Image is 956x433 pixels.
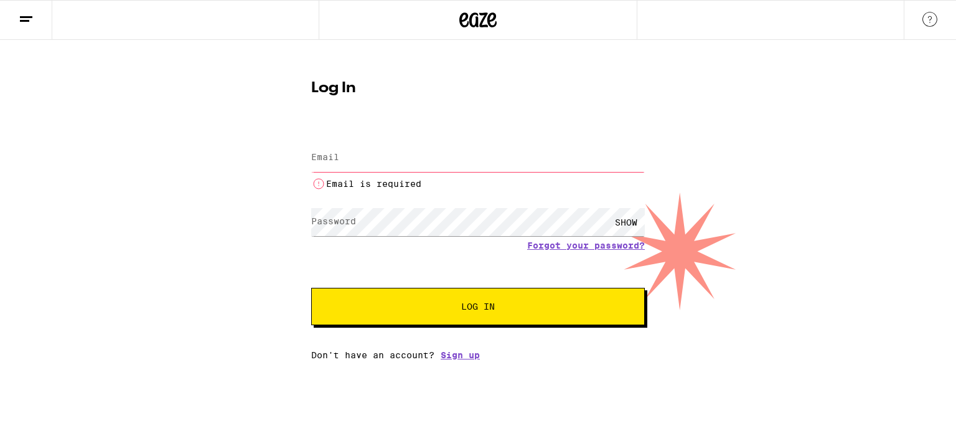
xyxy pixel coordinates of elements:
[441,350,480,360] a: Sign up
[7,9,90,19] span: Hi. Need any help?
[311,144,645,172] input: Email
[311,350,645,360] div: Don't have an account?
[311,288,645,325] button: Log In
[311,176,645,191] li: Email is required
[461,302,495,311] span: Log In
[311,152,339,162] label: Email
[607,208,645,236] div: SHOW
[311,216,356,226] label: Password
[311,81,645,96] h1: Log In
[527,240,645,250] a: Forgot your password?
